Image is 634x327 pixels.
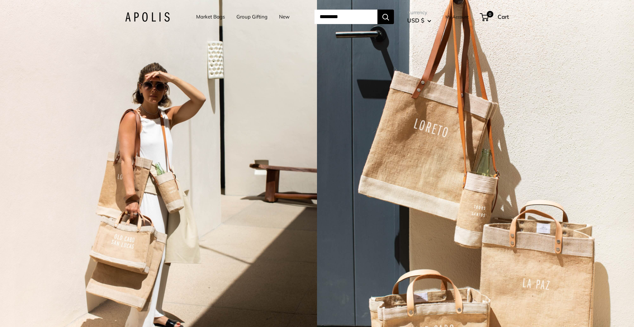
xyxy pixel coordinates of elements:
span: Cart [498,13,509,20]
a: Market Bags [196,12,225,21]
button: USD $ [407,15,431,26]
a: Group Gifting [236,12,267,21]
a: 0 Cart [480,12,509,22]
input: Search... [314,10,377,24]
span: Currency [407,8,431,17]
a: My Account [445,13,469,21]
span: USD $ [407,17,424,24]
button: Search [377,10,394,24]
span: 0 [487,11,493,17]
img: Apolis [125,12,170,22]
a: New [279,12,290,21]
